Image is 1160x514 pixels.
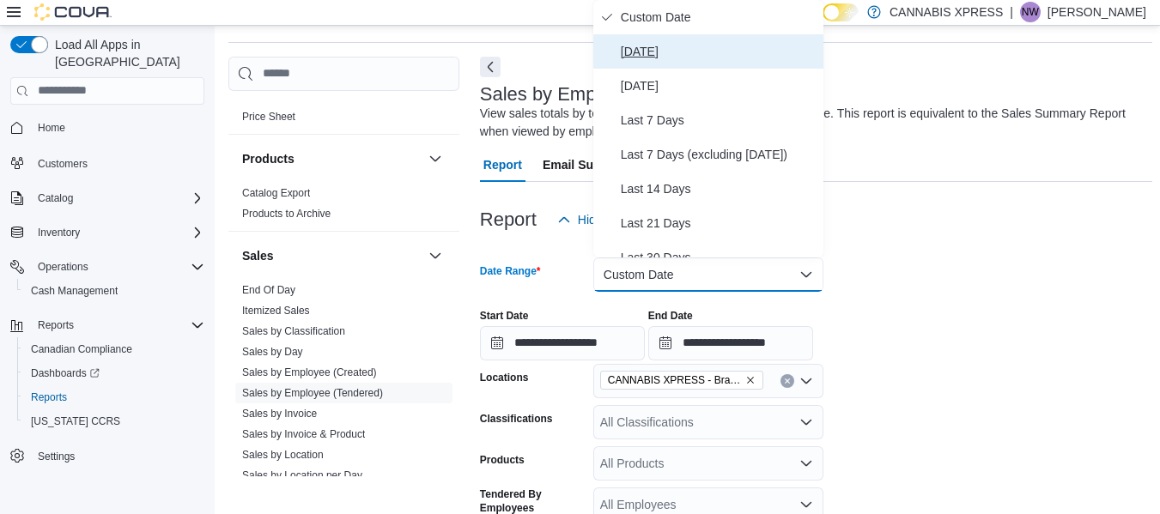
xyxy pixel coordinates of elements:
span: Last 30 Days [621,247,817,268]
span: Last 21 Days [621,213,817,233]
span: Reports [38,318,74,332]
a: Customers [31,154,94,174]
div: Pricing [228,106,459,134]
a: Reports [24,387,74,408]
div: Products [228,183,459,231]
a: [US_STATE] CCRS [24,411,127,432]
span: Settings [31,445,204,467]
button: Open list of options [799,415,813,429]
span: CANNABIS XPRESS - Brampton (Veterans Drive) [608,372,742,389]
button: Pricing [425,72,446,93]
h3: Products [242,150,295,167]
button: [US_STATE] CCRS [17,409,211,433]
a: Products to Archive [242,208,331,220]
button: Operations [3,255,211,279]
nav: Complex example [10,108,204,513]
a: Dashboards [17,361,211,385]
button: Reports [31,315,81,336]
div: View sales totals by tendered employee for a specified date range. This report is equivalent to t... [480,105,1144,141]
span: NW [1022,2,1039,22]
span: Report [483,148,522,182]
button: Sales [242,247,422,264]
a: Sales by Location [242,449,324,461]
input: Press the down key to open a popover containing a calendar. [648,326,813,360]
span: End Of Day [242,283,295,297]
span: Custom Date [621,7,817,27]
input: Dark Mode [823,3,859,21]
button: Catalog [31,188,80,209]
a: Dashboards [24,363,106,384]
span: Operations [38,260,88,274]
button: Operations [31,257,95,277]
span: Settings [38,450,75,463]
label: Locations [480,371,529,384]
span: Canadian Compliance [31,342,132,356]
button: Cash Management [17,279,211,303]
a: Sales by Invoice & Product [242,428,365,440]
label: End Date [648,309,693,323]
p: | [1010,2,1013,22]
a: Catalog Export [242,187,310,199]
span: Washington CCRS [24,411,204,432]
a: End Of Day [242,284,295,296]
span: Hide Parameters [578,211,668,228]
span: Catalog Export [242,186,310,200]
span: Email Subscription [543,148,652,182]
label: Date Range [480,264,541,278]
input: Press the down key to open a popover containing a calendar. [480,326,645,360]
span: Home [31,117,204,138]
span: Sales by Day [242,345,303,359]
button: Next [480,57,501,77]
button: Inventory [3,221,211,245]
a: Sales by Employee (Created) [242,366,377,378]
p: CANNABIS XPRESS [890,2,1003,22]
button: Clear input [780,374,794,388]
span: Products to Archive [242,207,331,221]
span: Last 14 Days [621,178,817,199]
button: Products [425,148,446,169]
span: Last 7 Days [621,110,817,130]
h3: Sales by Employee (Tendered) [480,84,738,105]
span: Itemized Sales [242,304,310,317]
span: Inventory [31,222,204,243]
button: Remove CANNABIS XPRESS - Brampton (Veterans Drive) from selection in this group [745,375,756,385]
span: Canadian Compliance [24,339,204,360]
button: Inventory [31,222,87,243]
button: Sales [425,245,446,266]
button: Open list of options [799,374,813,388]
span: Sales by Invoice & Product [242,427,365,441]
span: Customers [31,152,204,173]
a: Sales by Employee (Tendered) [242,387,383,399]
button: Settings [3,444,211,469]
span: Dashboards [31,366,100,380]
button: Open list of options [799,498,813,511]
a: Sales by Invoice [242,408,317,420]
span: Dashboards [24,363,204,384]
a: Cash Management [24,281,125,301]
span: Load All Apps in [GEOGRAPHIC_DATA] [48,36,204,70]
button: Open list of options [799,457,813,470]
button: Products [242,150,422,167]
span: Cash Management [31,284,118,298]
button: Reports [3,313,211,337]
button: Reports [17,385,211,409]
img: Cova [34,3,112,21]
span: Reports [31,390,67,404]
label: Products [480,453,525,467]
span: Catalog [38,191,73,205]
span: Home [38,121,65,135]
button: Hide Parameters [550,203,675,237]
span: Reports [24,387,204,408]
a: Sales by Classification [242,325,345,337]
span: Sales by Location [242,448,324,462]
button: Home [3,115,211,140]
h3: Report [480,209,537,230]
a: Sales by Location per Day [242,469,362,481]
p: [PERSON_NAME] [1048,2,1146,22]
a: Home [31,118,72,138]
a: Settings [31,446,82,467]
span: Catalog [31,188,204,209]
button: Canadian Compliance [17,337,211,361]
